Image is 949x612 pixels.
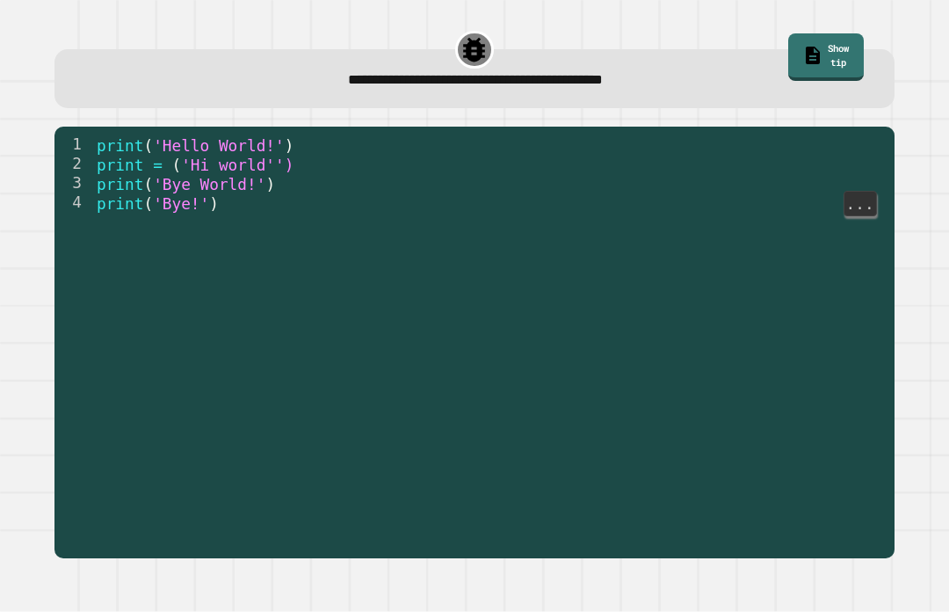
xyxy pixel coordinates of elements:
[144,195,154,213] span: (
[144,137,154,155] span: (
[154,157,163,174] span: =
[172,157,182,174] span: (
[54,135,93,155] div: 1
[97,157,143,174] span: print
[54,174,93,193] div: 3
[266,176,276,193] span: )
[154,195,210,213] span: 'Bye!'
[844,193,876,215] span: ...
[54,193,93,213] div: 4
[54,155,93,174] div: 2
[788,33,864,81] a: Show tip
[210,195,220,213] span: )
[154,176,266,193] span: 'Bye World!'
[154,137,286,155] span: 'Hello World!'
[144,176,154,193] span: (
[285,137,294,155] span: )
[97,176,143,193] span: print
[97,195,143,213] span: print
[97,137,143,155] span: print
[182,157,294,174] span: 'Hi world'')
